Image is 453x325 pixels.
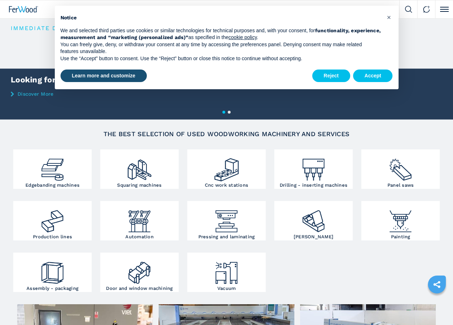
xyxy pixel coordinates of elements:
[61,70,147,82] button: Learn more and customize
[13,149,92,189] a: Edgebanding machines
[33,234,72,239] h3: Production lines
[100,253,179,292] a: Door and window machining
[9,6,38,13] img: Ferwood
[312,70,350,82] button: Reject
[428,276,446,293] a: sharethis
[39,254,66,286] img: montaggio_imballaggio_2.png
[405,6,412,13] img: Search
[294,234,333,239] h3: [PERSON_NAME]
[435,0,453,18] button: Click to toggle menu
[100,149,179,189] a: Squaring machines
[61,14,381,21] h2: Notice
[387,203,414,234] img: verniciatura_1.png
[61,27,381,41] p: We and selected third parties use cookies or similar technologies for technical purposes and, wit...
[31,131,423,137] h2: The best selection of used woodworking machinery and services
[187,201,266,240] a: Pressing and laminating
[228,34,257,40] a: cookie policy
[391,234,410,239] h3: Painting
[361,149,440,189] a: Panel saws
[26,286,78,291] h3: Assembly - packaging
[39,151,66,183] img: bordatrici_1.png
[100,201,179,240] a: Automation
[25,183,79,187] h3: Edgebanding machines
[198,234,255,239] h3: Pressing and laminating
[13,201,92,240] a: Production lines
[213,203,240,234] img: pressa-strettoia.png
[125,234,154,239] h3: Automation
[126,151,153,183] img: squadratrici_2.png
[423,6,430,13] img: Contact us
[387,13,391,21] span: ×
[39,203,66,234] img: linee_di_produzione_2.png
[117,183,162,187] h3: Squaring machines
[274,149,353,189] a: Drilling - inserting machines
[228,111,231,114] button: 2
[423,293,448,320] iframe: Chat
[106,286,173,291] h3: Door and window machining
[205,183,248,187] h3: Cnc work stations
[222,111,225,114] button: 1
[274,201,353,240] a: [PERSON_NAME]
[213,254,240,286] img: aspirazione_1.png
[280,183,347,187] h3: Drilling - inserting machines
[387,151,414,183] img: sezionatrici_2.png
[61,28,381,40] strong: functionality, experience, measurement and “marketing (personalized ads)”
[187,149,266,189] a: Cnc work stations
[61,41,381,55] p: You can freely give, deny, or withdraw your consent at any time by accessing the preferences pane...
[361,201,440,240] a: Painting
[217,286,236,291] h3: Vacuum
[61,55,381,62] p: Use the “Accept” button to consent. Use the “Reject” button or close this notice to continue with...
[300,151,327,183] img: foratrici_inseritrici_2.png
[213,151,240,183] img: centro_di_lavoro_cnc_2.png
[126,203,153,234] img: automazione.png
[387,183,414,187] h3: Panel saws
[187,253,266,292] a: Vacuum
[353,70,393,82] button: Accept
[13,253,92,292] a: Assembly - packaging
[126,254,153,286] img: lavorazione_porte_finestre_2.png
[384,11,395,23] button: Close this notice
[300,203,327,234] img: levigatrici_2.png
